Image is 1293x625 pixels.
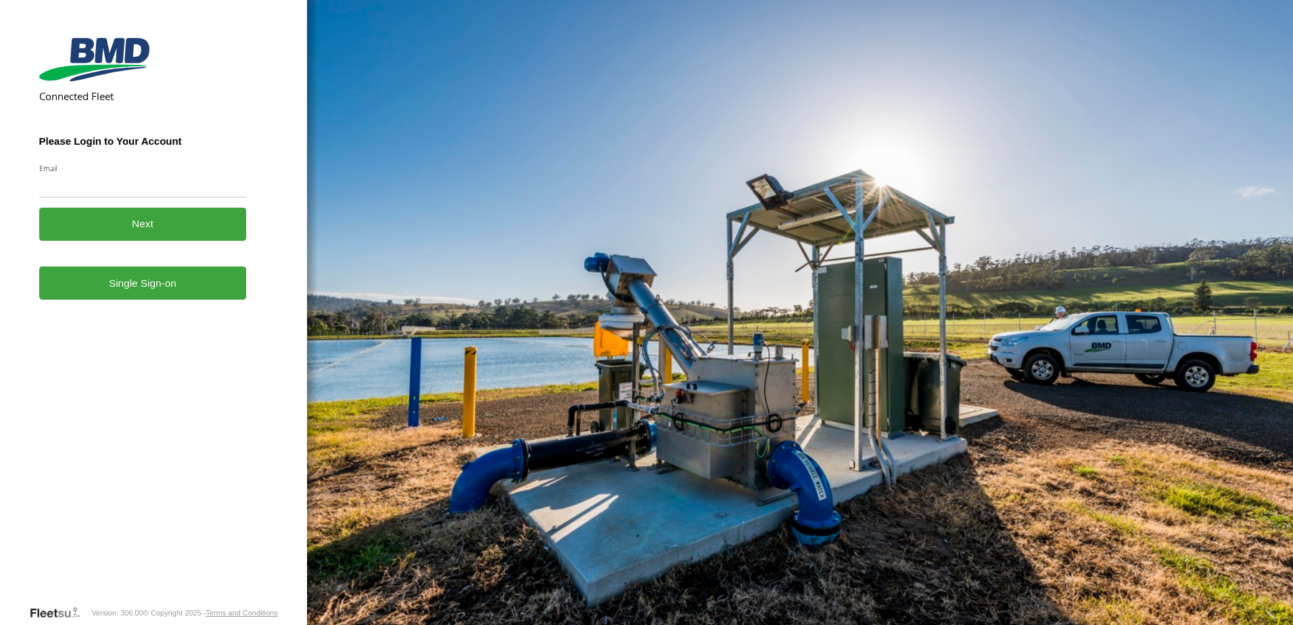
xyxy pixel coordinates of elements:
div: Version: 306.00 [91,609,143,617]
h2: Connected Fleet [39,89,247,103]
a: Single Sign-on [39,267,247,300]
div: © Copyright 2025 - [143,609,278,617]
a: Terms and Conditions [206,609,277,617]
button: Next [39,208,247,241]
img: BMD [39,38,149,81]
h3: Please Login to Your Account [39,135,247,147]
label: Email [39,163,247,173]
a: Visit our Website [29,606,91,620]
